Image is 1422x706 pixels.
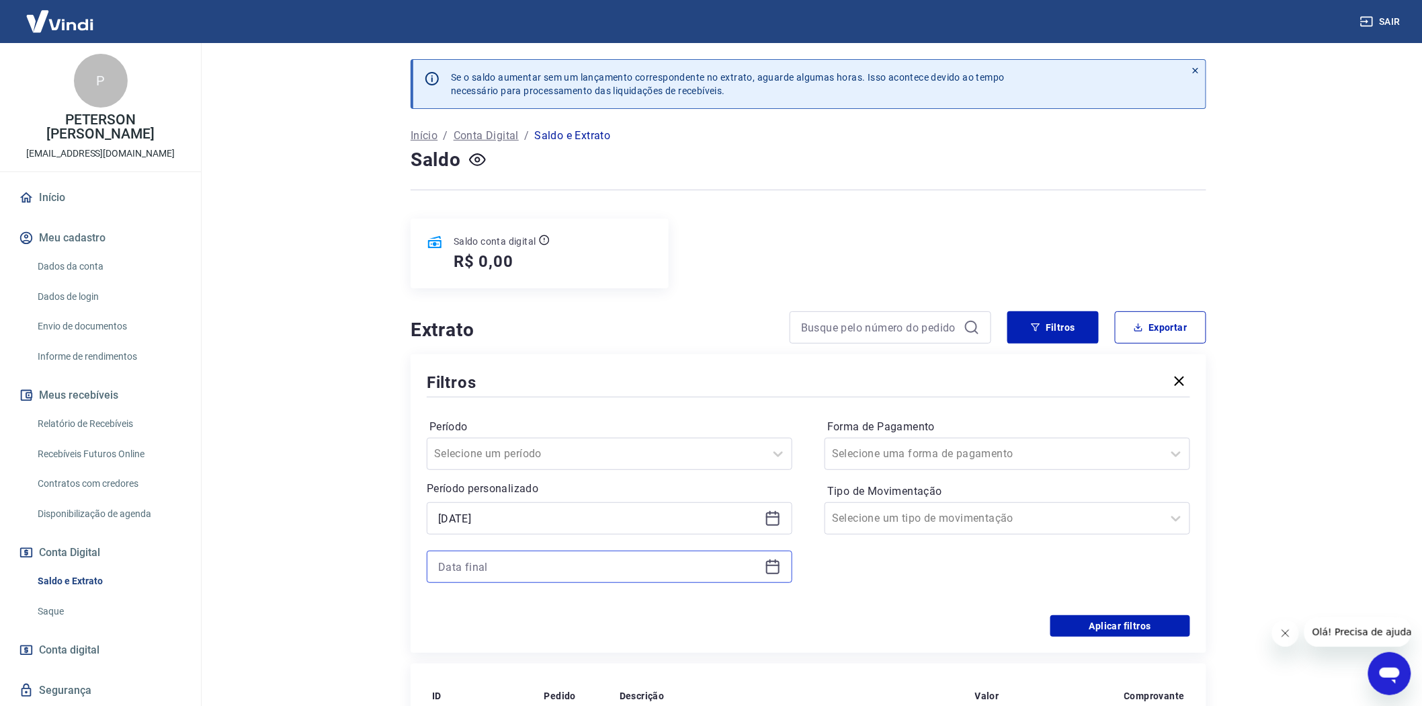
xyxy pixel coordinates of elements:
iframe: Fechar mensagem [1272,620,1299,647]
span: Olá! Precisa de ajuda? [8,9,113,20]
button: Sair [1357,9,1406,34]
a: Início [411,128,437,144]
p: Período personalizado [427,481,792,497]
p: Descrição [620,689,665,703]
p: Pedido [544,689,576,703]
p: Comprovante [1124,689,1185,703]
iframe: Botão para abrir a janela de mensagens [1368,652,1411,695]
a: Envio de documentos [32,313,185,340]
a: Conta Digital [454,128,519,144]
a: Dados de login [32,283,185,311]
button: Meus recebíveis [16,381,185,410]
a: Segurança [16,676,185,705]
a: Relatório de Recebíveis [32,410,185,438]
button: Meu cadastro [16,223,185,253]
div: P [74,54,128,108]
a: Disponibilização de agenda [32,500,185,528]
button: Filtros [1007,311,1099,344]
iframe: Mensagem da empresa [1304,617,1411,647]
img: Vindi [16,1,103,42]
p: Saldo conta digital [454,235,536,248]
input: Data final [438,557,759,577]
p: [EMAIL_ADDRESS][DOMAIN_NAME] [26,147,175,161]
a: Saque [32,598,185,625]
a: Saldo e Extrato [32,567,185,595]
button: Conta Digital [16,538,185,567]
label: Forma de Pagamento [827,419,1187,435]
a: Informe de rendimentos [32,343,185,370]
p: Valor [975,689,999,703]
p: / [443,128,448,144]
a: Contratos com credores [32,470,185,498]
a: Recebíveis Futuros Online [32,440,185,468]
p: PETERSON [PERSON_NAME] [11,113,190,141]
p: / [524,128,529,144]
span: Conta digital [39,641,99,660]
h4: Extrato [411,317,773,344]
p: Se o saldo aumentar sem um lançamento correspondente no extrato, aguarde algumas horas. Isso acon... [451,71,1005,97]
button: Aplicar filtros [1050,615,1190,637]
h5: R$ 0,00 [454,251,513,272]
p: Saldo e Extrato [534,128,610,144]
input: Data inicial [438,508,759,528]
input: Busque pelo número do pedido [801,317,958,338]
label: Tipo de Movimentação [827,483,1187,500]
h4: Saldo [411,147,461,173]
button: Exportar [1115,311,1206,344]
a: Início [16,183,185,212]
a: Dados da conta [32,253,185,280]
h5: Filtros [427,372,476,393]
label: Período [429,419,790,435]
a: Conta digital [16,635,185,665]
p: ID [432,689,442,703]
